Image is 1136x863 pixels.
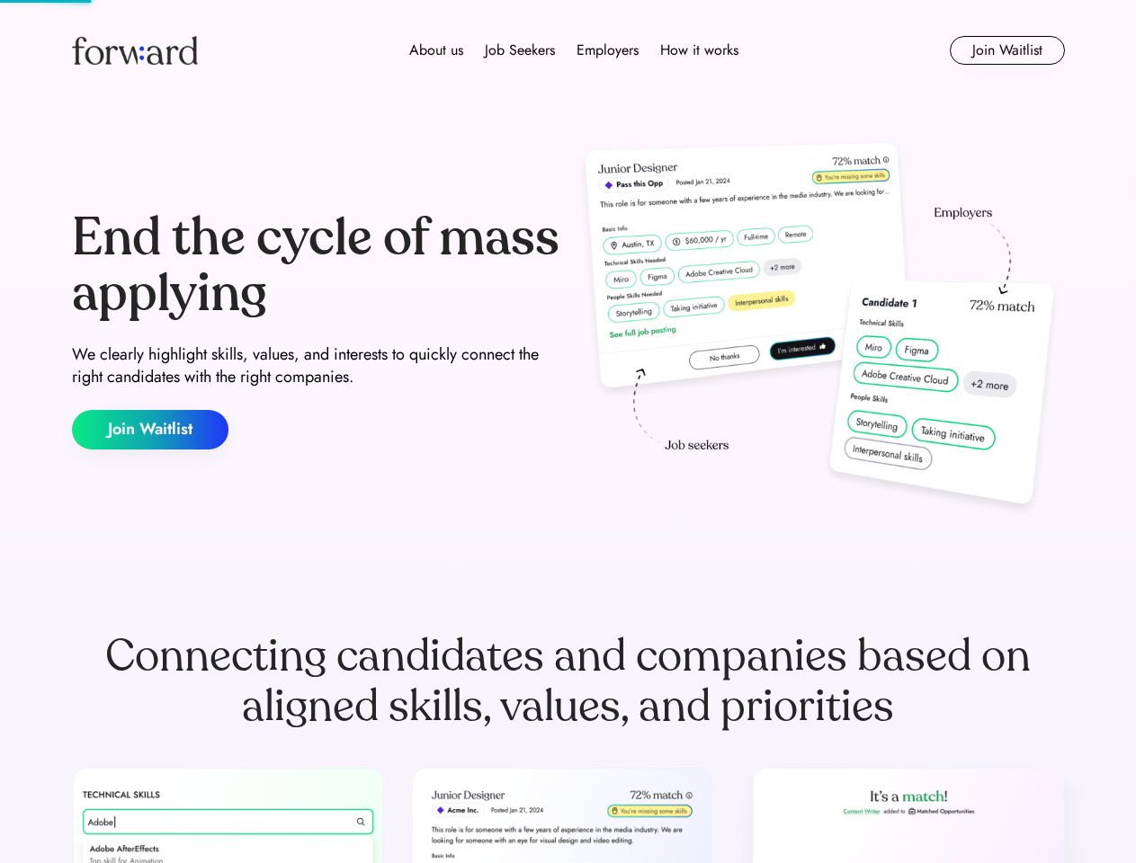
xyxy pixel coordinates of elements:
div: End the cycle of mass applying [72,210,561,321]
img: Forward logo [72,36,198,65]
div: We clearly highlight skills, values, and interests to quickly connect the right candidates with t... [72,343,561,388]
div: Employers [577,40,639,61]
button: Join Waitlist [72,410,228,449]
button: Join Waitlist [950,36,1065,65]
div: Connecting candidates and companies based on aligned skills, values, and priorities [72,631,1065,732]
div: How it works [660,40,738,61]
div: Job Seekers [485,40,555,61]
img: hero-image.png [576,137,1065,523]
div: About us [409,40,463,61]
